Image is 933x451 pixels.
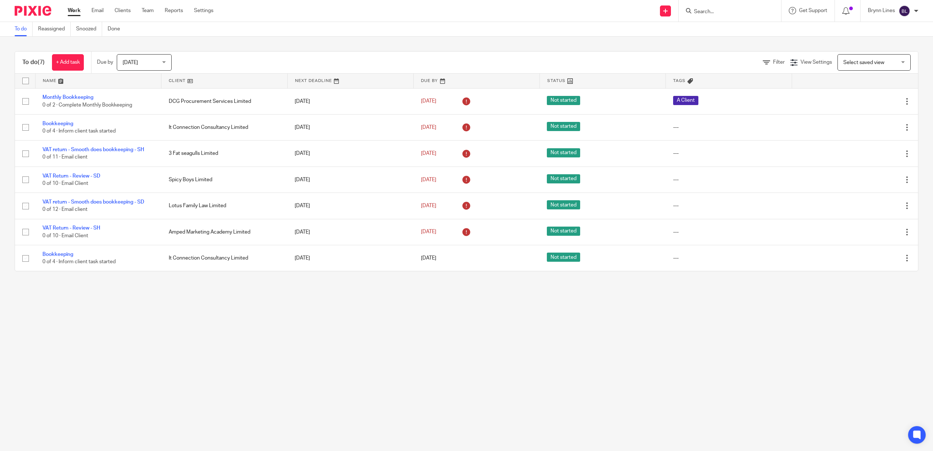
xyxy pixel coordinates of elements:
[42,147,144,152] a: VAT return - Smooth does bookkeeping - SH
[42,207,87,212] span: 0 of 12 · Email client
[161,219,288,245] td: Amped Marketing Academy Limited
[161,245,288,271] td: It Connection Consultancy Limited
[42,259,116,264] span: 0 of 4 · Inform client task started
[287,88,414,114] td: [DATE]
[673,228,785,236] div: ---
[899,5,910,17] img: svg%3E
[42,121,73,126] a: Bookkeeping
[673,96,698,105] span: A Client
[287,219,414,245] td: [DATE]
[142,7,154,14] a: Team
[38,59,45,65] span: (7)
[22,59,45,66] h1: To do
[421,177,436,182] span: [DATE]
[165,7,183,14] a: Reports
[287,245,414,271] td: [DATE]
[421,151,436,156] span: [DATE]
[76,22,102,36] a: Snoozed
[161,167,288,193] td: Spicy Boys Limited
[123,60,138,65] span: [DATE]
[287,193,414,219] td: [DATE]
[547,253,580,262] span: Not started
[194,7,213,14] a: Settings
[42,102,132,108] span: 0 of 2 · Complete Monthly Bookkeeping
[97,59,113,66] p: Due by
[161,114,288,140] td: It Connection Consultancy Limited
[547,96,580,105] span: Not started
[161,141,288,167] td: 3 Fat seagulls Limited
[673,150,785,157] div: ---
[161,193,288,219] td: Lotus Family Law Limited
[547,227,580,236] span: Not started
[547,148,580,157] span: Not started
[673,124,785,131] div: ---
[42,181,88,186] span: 0 of 10 · Email Client
[421,203,436,208] span: [DATE]
[773,60,785,65] span: Filter
[68,7,81,14] a: Work
[115,7,131,14] a: Clients
[15,22,33,36] a: To do
[42,95,93,100] a: Monthly Bookkeeping
[800,60,832,65] span: View Settings
[287,141,414,167] td: [DATE]
[42,155,87,160] span: 0 of 11 · Email client
[693,9,759,15] input: Search
[287,114,414,140] td: [DATE]
[547,174,580,183] span: Not started
[92,7,104,14] a: Email
[673,176,785,183] div: ---
[287,167,414,193] td: [DATE]
[421,256,436,261] span: [DATE]
[547,122,580,131] span: Not started
[42,225,100,231] a: VAT Return - Review - SH
[161,88,288,114] td: DCG Procurement Services Limited
[843,60,884,65] span: Select saved view
[42,200,144,205] a: VAT return - Smooth does bookkeeping - SD
[673,202,785,209] div: ---
[547,200,580,209] span: Not started
[38,22,71,36] a: Reassigned
[42,233,88,238] span: 0 of 10 · Email Client
[799,8,827,13] span: Get Support
[421,230,436,235] span: [DATE]
[42,252,73,257] a: Bookkeeping
[42,128,116,134] span: 0 of 4 · Inform client task started
[108,22,126,36] a: Done
[673,79,686,83] span: Tags
[52,54,84,71] a: + Add task
[673,254,785,262] div: ---
[868,7,895,14] p: Brynn Lines
[421,99,436,104] span: [DATE]
[42,174,100,179] a: VAT Return - Review - SD
[421,125,436,130] span: [DATE]
[15,6,51,16] img: Pixie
